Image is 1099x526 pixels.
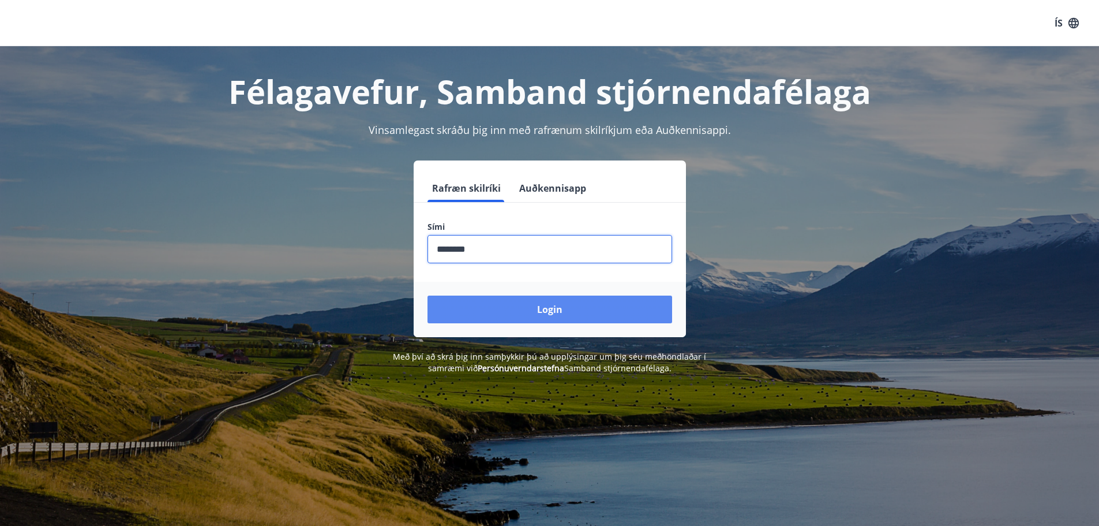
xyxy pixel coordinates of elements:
[427,174,505,202] button: Rafræn skilríki
[393,351,706,374] span: Með því að skrá þig inn samþykkir þú að upplýsingar um þig séu meðhöndlaðar í samræmi við Samband...
[148,69,951,113] h1: Félagavefur, Samband stjórnendafélaga
[427,296,672,323] button: Login
[478,363,564,374] a: Persónuverndarstefna
[515,174,591,202] button: Auðkennisapp
[427,221,672,233] label: Sími
[369,123,731,137] span: Vinsamlegast skráðu þig inn með rafrænum skilríkjum eða Auðkennisappi.
[1048,13,1085,33] button: ÍS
